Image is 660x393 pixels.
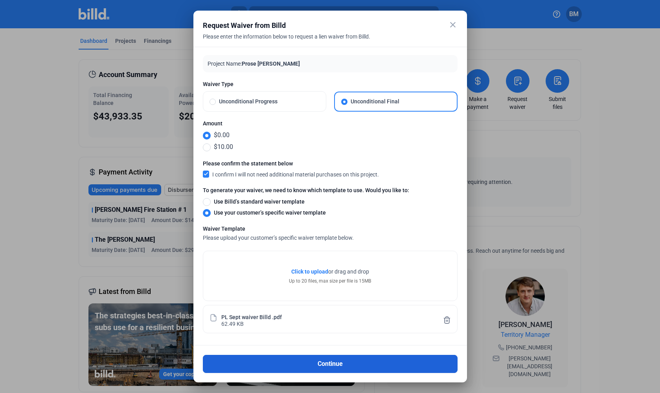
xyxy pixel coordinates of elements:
span: Use your customer’s specific waiver template [211,209,326,217]
div: 62.49 KB [221,320,244,327]
button: Continue [203,355,458,373]
div: Request Waiver from Billd [203,20,438,31]
span: Prose [PERSON_NAME] [242,61,300,67]
div: PL Sept waiver Billd .pdf [221,313,282,320]
span: Use Billd’s standard waiver template [211,198,305,206]
span: or drag and drop [328,268,369,275]
span: Unconditional Progress [216,97,320,105]
span: $0.00 [211,130,230,140]
label: To generate your waiver, we need to know which template to use. Would you like to: [203,186,458,197]
label: Amount [203,119,458,130]
div: Please enter the information below to request a lien waiver from Billd. [203,33,438,50]
span: $10.00 [211,142,233,152]
span: Waiver Type [203,80,458,88]
span: Unconditional Final [347,97,450,105]
span: I confirm I will not need additional material purchases on this project. [212,171,379,178]
mat-label: Please confirm the statement below [203,160,379,167]
div: Up to 20 files, max size per file is 15MB [289,277,371,285]
span: Project Name: [208,61,242,67]
span: Click to upload [291,268,328,275]
span: Please upload your customer’s specific waiver template below. [203,235,354,241]
div: Waiver Template [203,225,458,235]
mat-icon: close [448,20,458,29]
